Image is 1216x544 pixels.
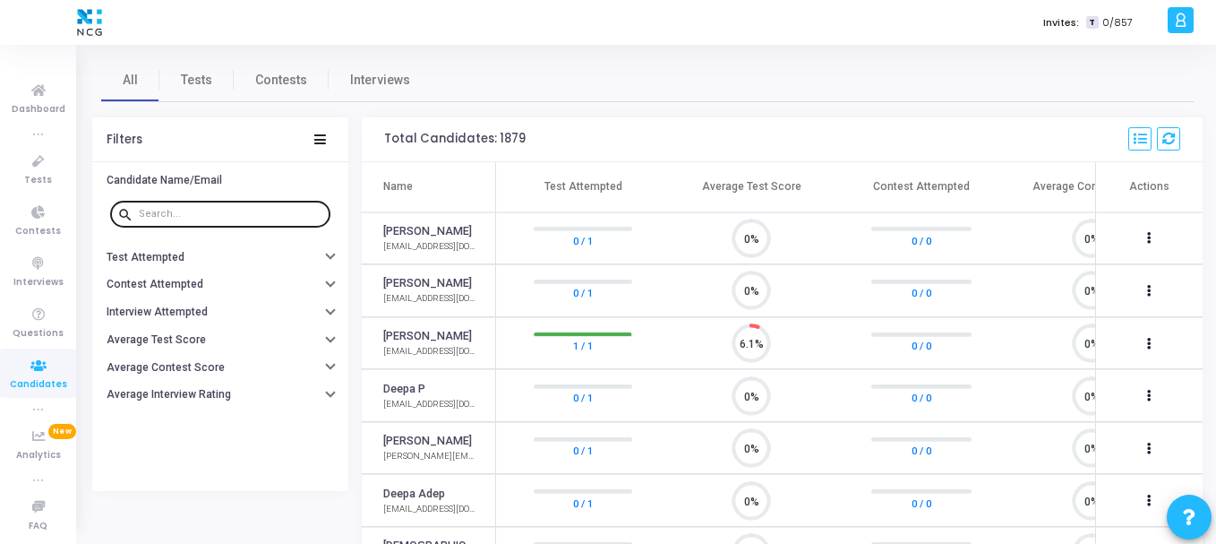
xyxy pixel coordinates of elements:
th: Test Attempted [496,162,666,212]
div: [EMAIL_ADDRESS][DOMAIN_NAME] [383,292,477,306]
h6: Interview Attempted [107,306,208,319]
span: Contests [255,71,307,90]
div: Name [383,178,413,194]
span: Candidates [10,377,67,393]
a: 0 / 1 [573,231,593,249]
h6: Contest Attempted [107,278,203,291]
a: [PERSON_NAME] [383,328,472,345]
div: [EMAIL_ADDRESS][DOMAIN_NAME] [383,398,477,411]
a: 0 / 0 [912,337,931,355]
img: logo [73,4,107,40]
a: Deepa Adep [383,486,445,503]
h6: Test Attempted [107,251,184,264]
a: 0 / 1 [573,494,593,512]
button: Test Attempted [92,243,348,271]
div: [EMAIL_ADDRESS][DOMAIN_NAME] [383,240,477,254]
button: Interview Attempted [92,298,348,326]
a: 0 / 0 [912,231,931,249]
a: 0 / 0 [912,284,931,302]
a: 0 / 1 [573,442,593,460]
h6: Candidate Name/Email [107,174,222,187]
div: Filters [107,133,142,147]
h6: Average Interview Rating [107,388,231,402]
span: Interviews [13,275,64,290]
span: New [48,424,76,439]
span: Contests [15,224,61,239]
th: Average Contest Score [1006,162,1177,212]
a: [PERSON_NAME] [383,433,472,450]
button: Contest Attempted [92,271,348,298]
div: [EMAIL_ADDRESS][DOMAIN_NAME] [383,503,477,516]
button: Candidate Name/Email [92,167,348,194]
mat-icon: search [117,206,139,222]
a: 0 / 1 [573,389,593,407]
a: [PERSON_NAME] [383,223,472,240]
th: Contest Attempted [836,162,1006,212]
span: Dashboard [12,102,65,117]
a: Deepa P [383,381,425,398]
div: [PERSON_NAME][EMAIL_ADDRESS][DOMAIN_NAME] [383,450,477,463]
span: Questions [13,326,64,341]
h6: Average Contest Score [107,361,225,375]
span: Tests [181,71,212,90]
a: [PERSON_NAME] [383,275,472,292]
span: T [1086,16,1098,30]
div: [EMAIL_ADDRESS][DOMAIN_NAME] [383,345,477,358]
h6: Average Test Score [107,333,206,347]
span: Tests [24,173,52,188]
th: Actions [1095,162,1203,212]
button: Average Test Score [92,326,348,354]
div: Total Candidates: 1879 [384,132,526,146]
span: All [123,71,138,90]
input: Search... [139,209,323,220]
a: 1 / 1 [573,337,593,355]
span: Interviews [350,71,410,90]
a: 0 / 0 [912,494,931,512]
a: 0 / 0 [912,442,931,460]
a: 0 / 0 [912,389,931,407]
button: Average Interview Rating [92,381,348,409]
a: 0 / 1 [573,284,593,302]
label: Invites: [1043,15,1079,30]
span: FAQ [29,519,47,534]
th: Average Test Score [666,162,836,212]
span: Analytics [16,448,61,463]
button: Average Contest Score [92,354,348,382]
span: 0/857 [1102,15,1133,30]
